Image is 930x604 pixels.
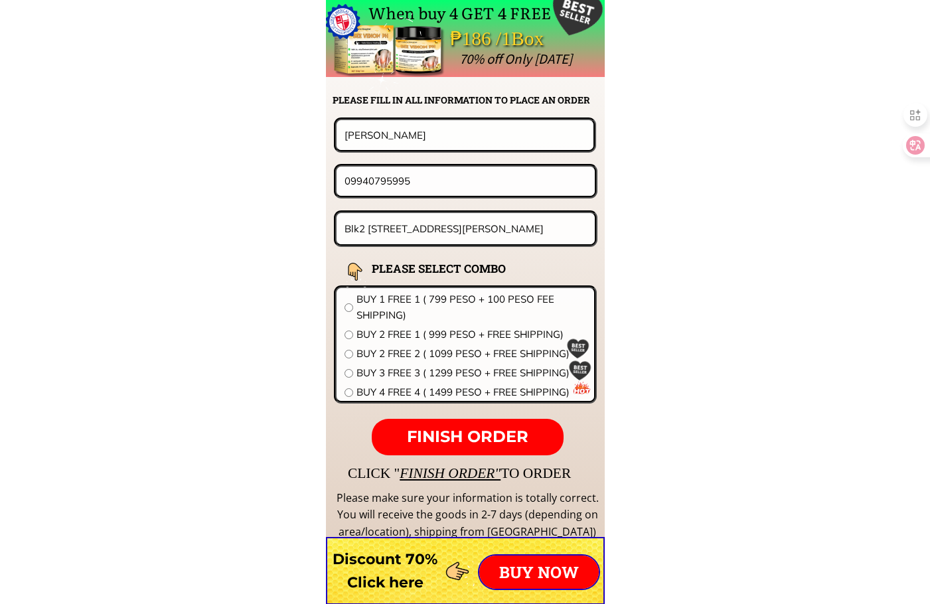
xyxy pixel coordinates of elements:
h2: PLEASE SELECT COMBO [372,260,539,277]
div: 70% off Only [DATE] [459,48,869,70]
h3: Discount 70% Click here [326,548,445,594]
input: Phone number [341,167,590,195]
input: Your name [341,120,589,149]
input: Address [341,213,591,244]
span: FINISH ORDER [407,427,528,446]
span: FINISH ORDER" [400,465,501,481]
span: BUY 2 FREE 2 ( 1099 PESO + FREE SHIPPING) [356,346,586,362]
div: Please make sure your information is totally correct. You will receive the goods in 2-7 days (dep... [335,490,600,541]
div: ₱186 /1Box [450,23,581,54]
h2: PLEASE FILL IN ALL INFORMATION TO PLACE AN ORDER [333,93,603,108]
span: BUY 2 FREE 1 ( 999 PESO + FREE SHIPPING) [356,327,586,342]
span: BUY 3 FREE 3 ( 1299 PESO + FREE SHIPPING) [356,365,586,381]
span: BUY 1 FREE 1 ( 799 PESO + 100 PESO FEE SHIPPING) [356,291,586,323]
span: BUY 4 FREE 4 ( 1499 PESO + FREE SHIPPING) [356,384,586,400]
p: BUY NOW [479,556,599,589]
